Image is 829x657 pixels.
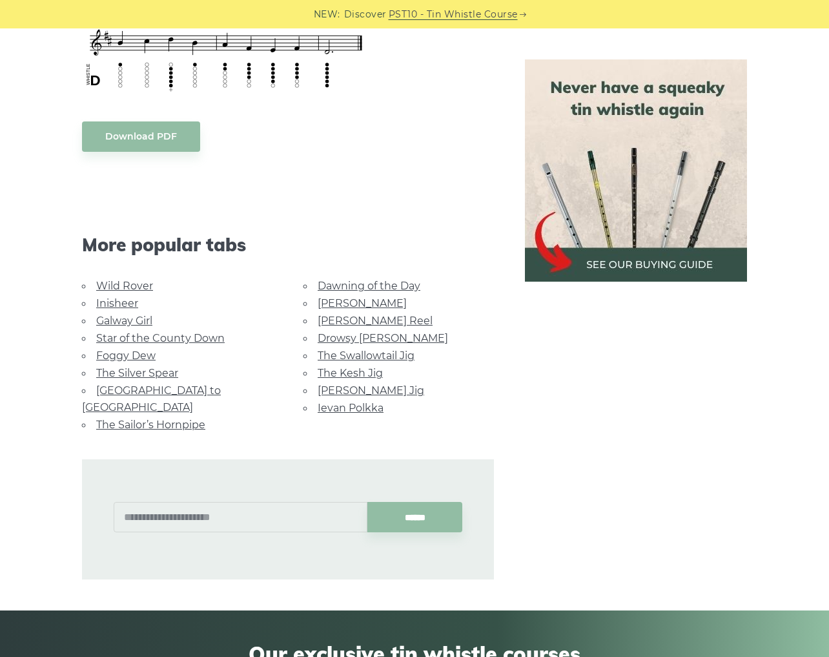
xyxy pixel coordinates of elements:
img: tin whistle buying guide [525,59,747,282]
span: Discover [344,7,387,22]
a: The Kesh Jig [318,367,383,379]
a: Ievan Polkka [318,402,384,414]
span: More popular tabs [82,234,494,256]
a: [PERSON_NAME] Jig [318,384,424,397]
a: [GEOGRAPHIC_DATA] to [GEOGRAPHIC_DATA] [82,384,221,413]
a: PST10 - Tin Whistle Course [389,7,518,22]
a: The Swallowtail Jig [318,349,414,362]
a: Drowsy [PERSON_NAME] [318,332,448,344]
a: Foggy Dew [96,349,156,362]
a: Inisheer [96,297,138,309]
a: [PERSON_NAME] Reel [318,315,433,327]
span: NEW: [314,7,340,22]
a: Download PDF [82,121,200,152]
a: [PERSON_NAME] [318,297,407,309]
a: Dawning of the Day [318,280,420,292]
a: Star of the County Down [96,332,225,344]
a: The Sailor’s Hornpipe [96,419,205,431]
a: The Silver Spear [96,367,178,379]
a: Wild Rover [96,280,153,292]
a: Galway Girl [96,315,152,327]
